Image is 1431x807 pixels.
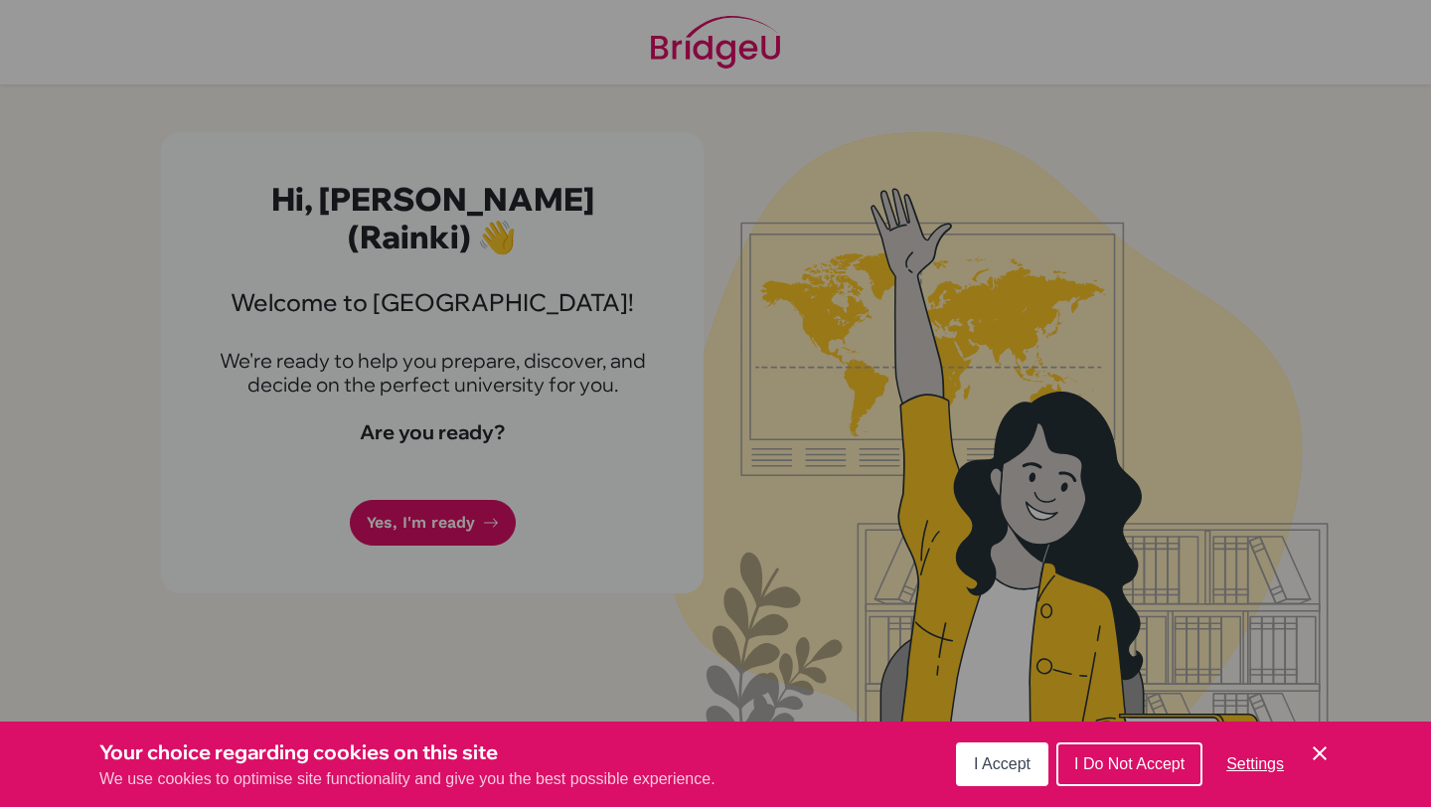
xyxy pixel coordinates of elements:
[1056,742,1202,786] button: I Do Not Accept
[1210,744,1300,784] button: Settings
[974,755,1031,772] span: I Accept
[1308,741,1332,765] button: Save and close
[99,737,715,767] h3: Your choice regarding cookies on this site
[956,742,1048,786] button: I Accept
[1074,755,1185,772] span: I Do Not Accept
[1226,755,1284,772] span: Settings
[99,767,715,791] p: We use cookies to optimise site functionality and give you the best possible experience.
